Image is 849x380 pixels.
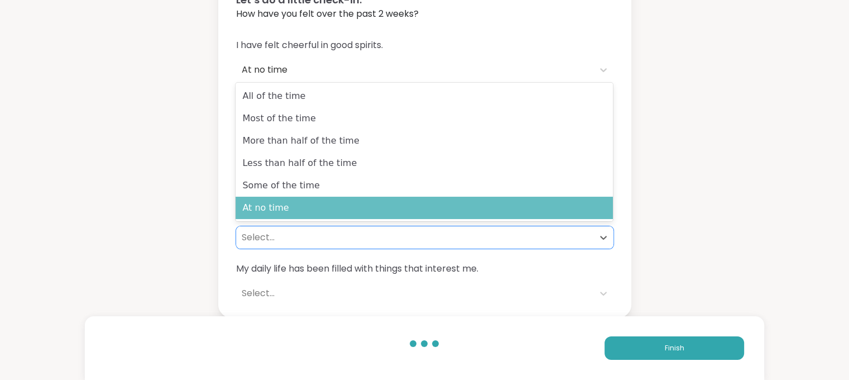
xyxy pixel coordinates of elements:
[242,231,588,244] div: Select...
[605,336,744,360] button: Finish
[236,197,613,219] div: At no time
[236,85,613,107] div: All of the time
[664,343,684,353] span: Finish
[236,174,613,197] div: Some of the time
[236,39,613,52] span: I have felt cheerful in good spirits.
[236,107,613,130] div: Most of the time
[236,7,613,21] span: How have you felt over the past 2 weeks?
[830,4,845,19] div: Close Step
[242,63,588,77] div: At no time
[242,287,588,300] div: Select...
[236,152,613,174] div: Less than half of the time
[236,130,613,152] div: More than half of the time
[236,262,613,275] span: My daily life has been filled with things that interest me.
